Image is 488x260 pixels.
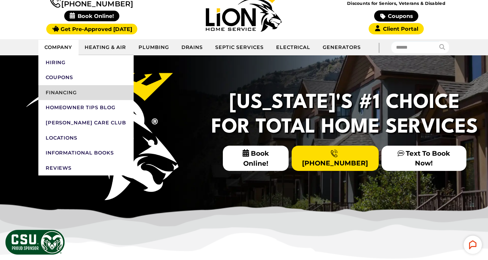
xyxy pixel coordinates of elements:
[79,40,132,55] a: Heating & Air
[270,40,317,55] a: Electrical
[292,146,379,171] a: [PHONE_NUMBER]
[2,2,21,21] div: Open chat widget
[46,24,137,34] a: Get Pre-Approved [DATE]
[5,229,65,255] img: CSU Sponsor Badge
[367,39,391,55] div: |
[38,145,134,161] a: Informational Books
[223,146,289,171] span: Book Online!
[38,100,134,115] a: Homeowner Tips Blog
[321,1,471,5] span: Discounts for Seniors, Veterans & Disabled
[38,55,134,70] a: Hiring
[38,161,134,176] a: Reviews
[381,146,466,171] a: Text To Book Now!
[374,10,418,22] a: Coupons
[208,91,482,140] h2: [US_STATE]'s #1 Choice For Total Home Services
[317,40,367,55] a: Generators
[132,40,175,55] a: Plumbing
[38,115,134,130] a: [PERSON_NAME] Care Club
[209,40,270,55] a: Septic Services
[369,23,423,34] a: Client Portal
[38,85,134,100] a: Financing
[38,130,134,146] a: Locations
[64,11,119,21] span: Book Online!
[38,70,134,85] a: Coupons
[175,40,209,55] a: Drains
[38,40,79,55] a: Company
